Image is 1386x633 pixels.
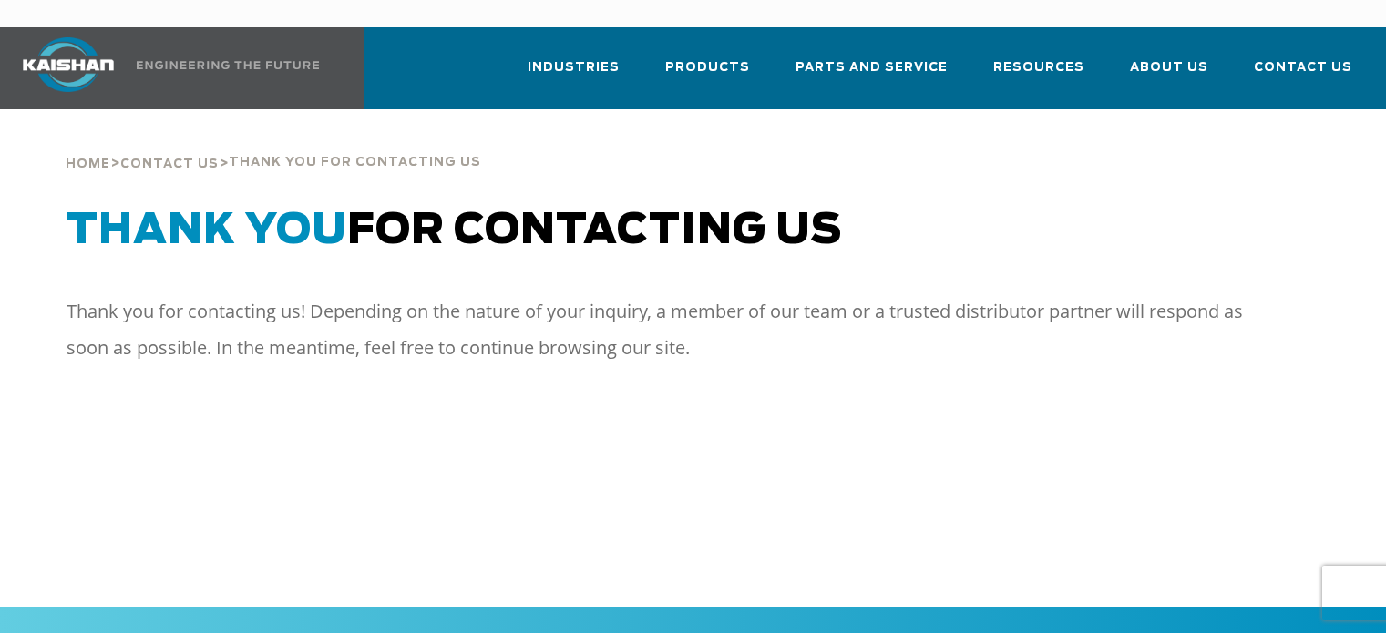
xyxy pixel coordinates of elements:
img: Engineering the future [137,61,319,69]
a: Products [665,44,750,106]
span: thank you for contacting us [229,157,481,168]
a: About Us [1130,44,1208,106]
span: Contact Us [120,158,219,170]
span: Home [66,158,110,170]
span: Resources [993,57,1084,78]
a: Industries [528,44,620,106]
a: Contact Us [1254,44,1352,106]
span: Parts and Service [796,57,948,78]
a: Home [66,155,110,171]
span: Products [665,57,750,78]
div: > > [66,109,481,179]
span: Contact Us [1254,57,1352,78]
p: Thank you for contacting us! Depending on the nature of your inquiry, a member of our team or a t... [67,293,1287,366]
span: About Us [1130,57,1208,78]
span: Thank You [67,210,347,251]
a: Contact Us [120,155,219,171]
span: for Contacting Us [67,210,842,251]
a: Parts and Service [796,44,948,106]
span: Industries [528,57,620,78]
a: Resources [993,44,1084,106]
